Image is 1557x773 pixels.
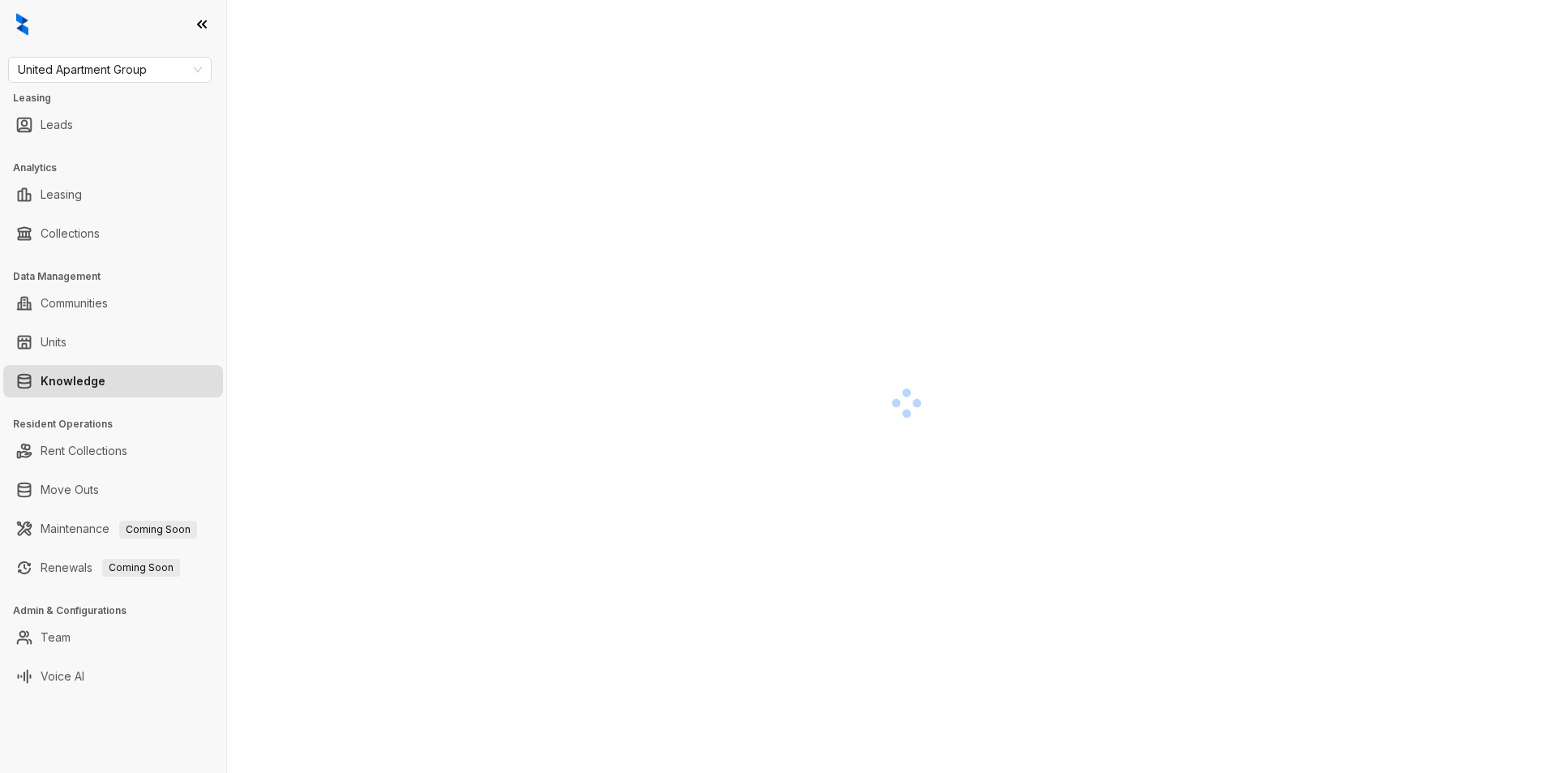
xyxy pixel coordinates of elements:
span: United Apartment Group [18,58,202,82]
h3: Admin & Configurations [13,603,226,618]
a: Leads [41,109,73,141]
li: Collections [3,217,223,250]
a: Team [41,621,71,654]
li: Leads [3,109,223,141]
span: Coming Soon [119,521,197,539]
a: Move Outs [41,474,99,506]
h3: Leasing [13,91,226,105]
li: Knowledge [3,365,223,397]
li: Communities [3,287,223,320]
li: Rent Collections [3,435,223,467]
li: Renewals [3,552,223,584]
img: logo [16,13,28,36]
li: Units [3,326,223,359]
a: Knowledge [41,365,105,397]
a: Leasing [41,178,82,211]
li: Move Outs [3,474,223,506]
li: Maintenance [3,513,223,545]
h3: Data Management [13,269,226,284]
li: Leasing [3,178,223,211]
a: RenewalsComing Soon [41,552,180,584]
a: Units [41,326,66,359]
a: Communities [41,287,108,320]
span: Coming Soon [102,559,180,577]
h3: Resident Operations [13,417,226,432]
a: Collections [41,217,100,250]
li: Team [3,621,223,654]
a: Voice AI [41,660,84,693]
h3: Analytics [13,161,226,175]
li: Voice AI [3,660,223,693]
a: Rent Collections [41,435,127,467]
